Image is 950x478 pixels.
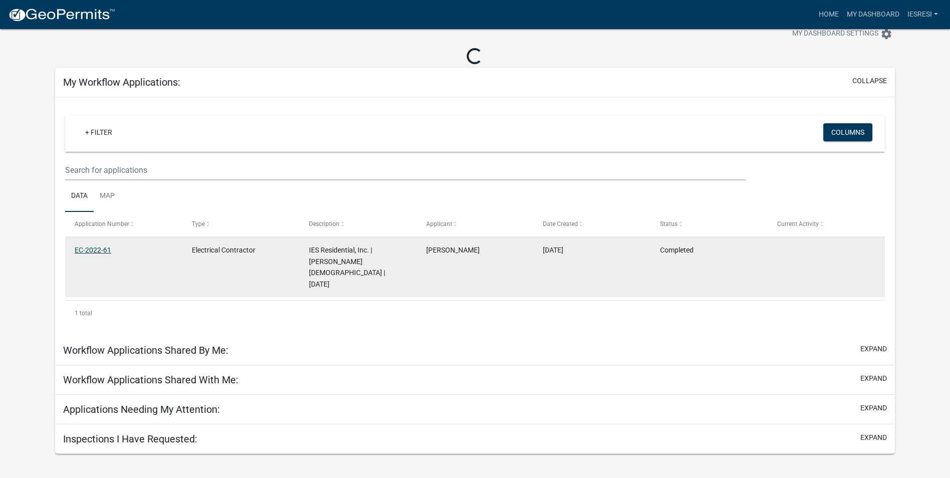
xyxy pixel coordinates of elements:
[55,97,895,336] div: collapse
[63,344,228,356] h5: Workflow Applications Shared By Me:
[65,212,182,236] datatable-header-cell: Application Number
[815,5,843,24] a: Home
[94,180,121,212] a: Map
[768,212,885,236] datatable-header-cell: Current Activity
[784,24,900,44] button: My Dashboard Settingssettings
[660,246,694,254] span: Completed
[843,5,903,24] a: My Dashboard
[903,5,942,24] a: IESResi
[426,220,452,227] span: Applicant
[63,403,220,415] h5: Applications Needing My Attention:
[860,373,887,384] button: expand
[192,246,255,254] span: Electrical Contractor
[792,28,878,40] span: My Dashboard Settings
[426,246,480,254] span: William Britton Crist, Jr.
[65,301,885,326] div: 1 total
[299,212,417,236] datatable-header-cell: Description
[63,374,238,386] h5: Workflow Applications Shared With Me:
[651,212,768,236] datatable-header-cell: Status
[192,220,205,227] span: Type
[63,76,180,88] h5: My Workflow Applications:
[777,220,819,227] span: Current Activity
[860,432,887,443] button: expand
[543,220,578,227] span: Date Created
[880,28,892,40] i: settings
[65,160,746,180] input: Search for applications
[852,76,887,86] button: collapse
[77,123,120,141] a: + Filter
[416,212,533,236] datatable-header-cell: Applicant
[75,220,129,227] span: Application Number
[75,246,111,254] a: EC-2022-61
[860,344,887,354] button: expand
[823,123,872,141] button: Columns
[65,180,94,212] a: Data
[309,246,385,288] span: IES Residential, Inc. | Britt Crist | 10/01/2025
[533,212,651,236] datatable-header-cell: Date Created
[543,246,563,254] span: 09/23/2024
[660,220,678,227] span: Status
[182,212,299,236] datatable-header-cell: Type
[309,220,340,227] span: Description
[860,403,887,413] button: expand
[63,433,197,445] h5: Inspections I Have Requested:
